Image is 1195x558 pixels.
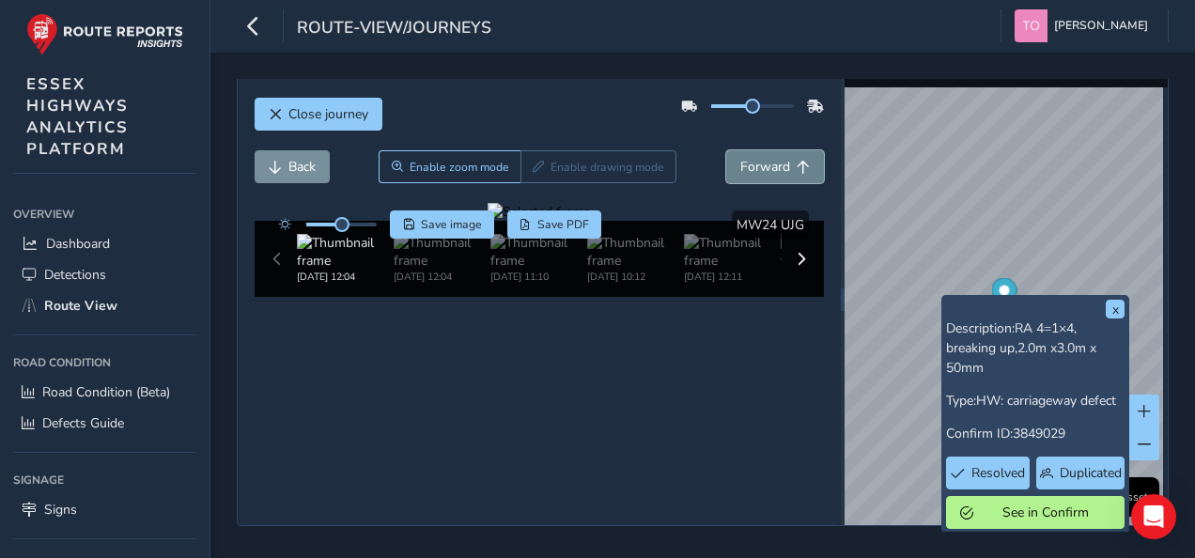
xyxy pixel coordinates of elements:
img: Thumbnail frame [490,234,587,270]
div: [DATE] 12:04 [297,270,394,284]
span: route-view/journeys [297,16,491,42]
button: Zoom [379,150,520,183]
div: Open Intercom Messenger [1131,494,1176,539]
img: Thumbnail frame [394,234,490,270]
a: Defects Guide [13,408,196,439]
span: Save image [421,217,482,232]
p: Type: [946,391,1125,411]
span: Close journey [288,105,368,123]
button: See in Confirm [946,496,1125,529]
a: Signs [13,494,196,525]
div: [DATE] 11:10 [490,270,587,284]
span: Forward [740,158,790,176]
button: [PERSON_NAME] [1015,9,1155,42]
a: Route View [13,290,196,321]
img: rr logo [26,13,183,55]
span: 3849029 [1013,425,1065,442]
span: Duplicated [1060,464,1122,482]
button: x [1106,300,1125,318]
span: ESSEX HIGHWAYS ANALYTICS PLATFORM [26,73,129,160]
img: diamond-layout [1015,9,1048,42]
canvas: Map [845,87,1163,555]
span: RA 4=1×4, breaking up,2.0m x3.0m x 50mm [946,319,1096,377]
span: MW24 UJG [737,216,804,234]
div: Overview [13,200,196,228]
button: Close journey [255,98,382,131]
span: Detections [44,266,106,284]
button: Duplicated [1036,457,1125,489]
p: Confirm ID: [946,424,1125,443]
span: Dashboard [46,235,110,253]
div: Signage [13,466,196,494]
span: [PERSON_NAME] [1054,9,1148,42]
span: HW: carriageway defect [976,392,1116,410]
button: Back [255,150,330,183]
img: Thumbnail frame [684,234,781,270]
div: Road Condition [13,349,196,377]
div: [DATE] 12:25 [781,270,877,284]
span: Save PDF [537,217,589,232]
button: PDF [507,210,602,239]
button: Resolved [946,457,1030,489]
a: Detections [13,259,196,290]
div: [DATE] 12:04 [394,270,490,284]
div: Map marker [991,278,1017,317]
span: Road Condition (Beta) [42,383,170,401]
div: [DATE] 12:11 [684,270,781,284]
span: Signs [44,501,77,519]
span: Back [288,158,316,176]
a: Road Condition (Beta) [13,377,196,408]
img: Thumbnail frame [587,234,684,270]
img: Thumbnail frame [297,234,394,270]
span: See in Confirm [980,504,1110,521]
button: Save [390,210,494,239]
span: Resolved [971,464,1025,482]
span: Route View [44,297,117,315]
img: Thumbnail frame [781,234,877,270]
span: Enable zoom mode [410,160,509,175]
div: [DATE] 10:12 [587,270,684,284]
a: Dashboard [13,228,196,259]
span: Defects Guide [42,414,124,432]
p: Description: [946,318,1125,378]
button: Forward [726,150,824,183]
